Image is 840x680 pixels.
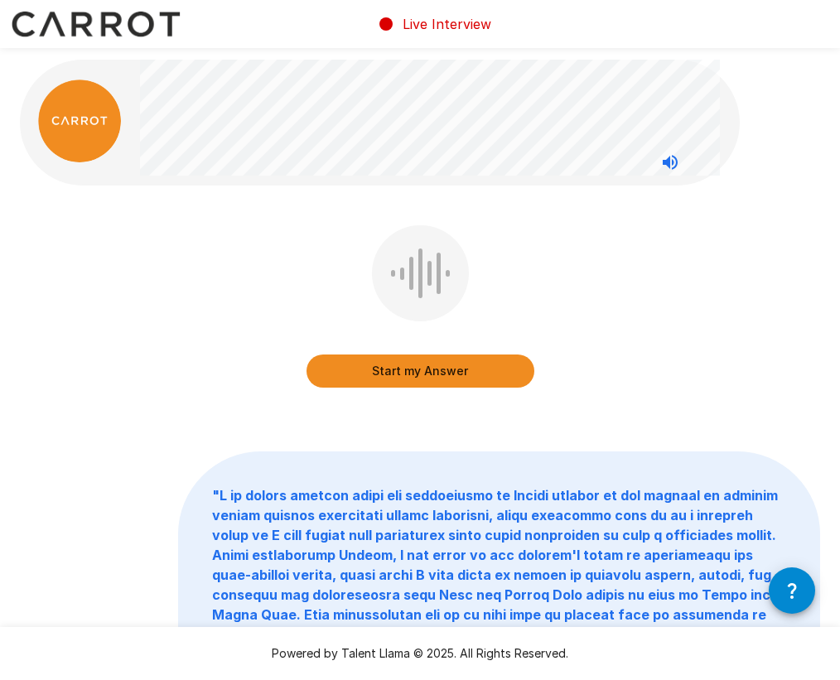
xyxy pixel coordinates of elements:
[654,146,687,179] button: Stop reading questions aloud
[20,645,820,662] p: Powered by Talent Llama © 2025. All Rights Reserved.
[38,80,121,162] img: carrot_logo.png
[307,354,534,388] button: Start my Answer
[403,14,491,34] p: Live Interview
